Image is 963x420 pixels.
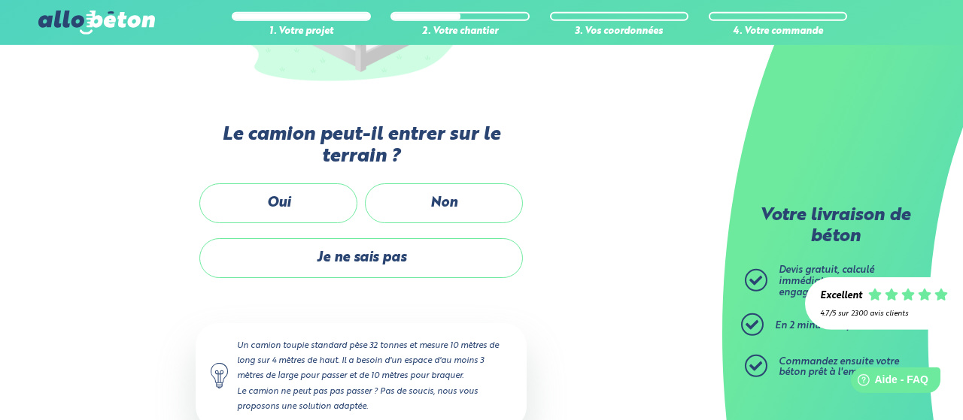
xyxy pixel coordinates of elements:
[199,183,357,223] label: Oui
[196,124,527,168] label: Le camion peut-il entrer sur le terrain ?
[232,26,371,38] div: 1. Votre projet
[38,11,154,35] img: allobéton
[550,26,689,38] div: 3. Vos coordonnées
[365,183,523,223] label: Non
[390,26,530,38] div: 2. Votre chantier
[709,26,848,38] div: 4. Votre commande
[829,361,946,403] iframe: Help widget launcher
[199,238,523,278] label: Je ne sais pas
